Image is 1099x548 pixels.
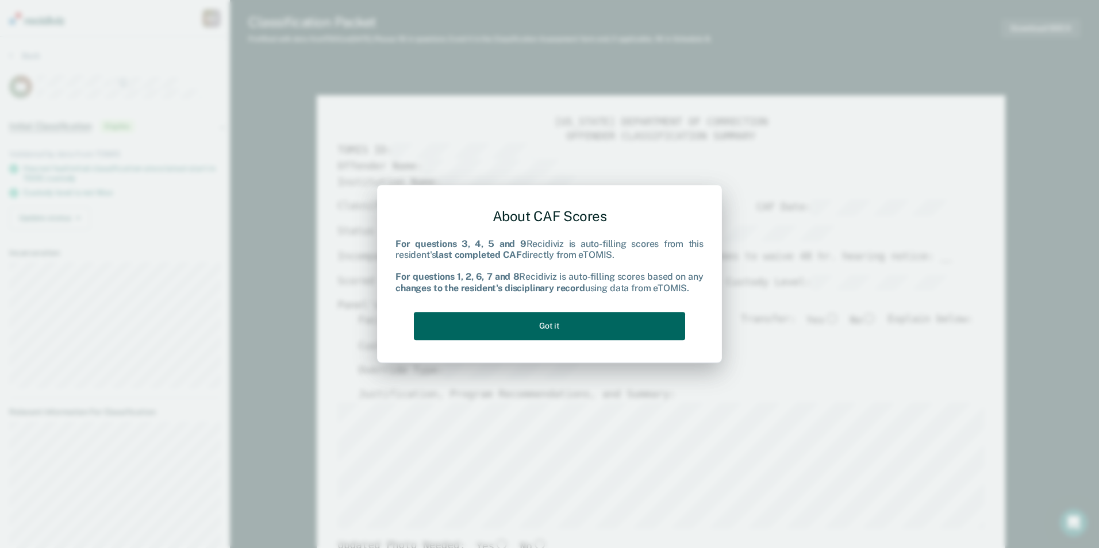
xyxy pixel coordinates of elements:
b: last completed CAF [436,249,521,260]
div: Recidiviz is auto-filling scores from this resident's directly from eTOMIS. Recidiviz is auto-fil... [395,238,704,294]
div: About CAF Scores [395,199,704,234]
button: Got it [414,312,685,340]
b: changes to the resident's disciplinary record [395,283,585,294]
b: For questions 1, 2, 6, 7 and 8 [395,272,519,283]
b: For questions 3, 4, 5 and 9 [395,238,527,249]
